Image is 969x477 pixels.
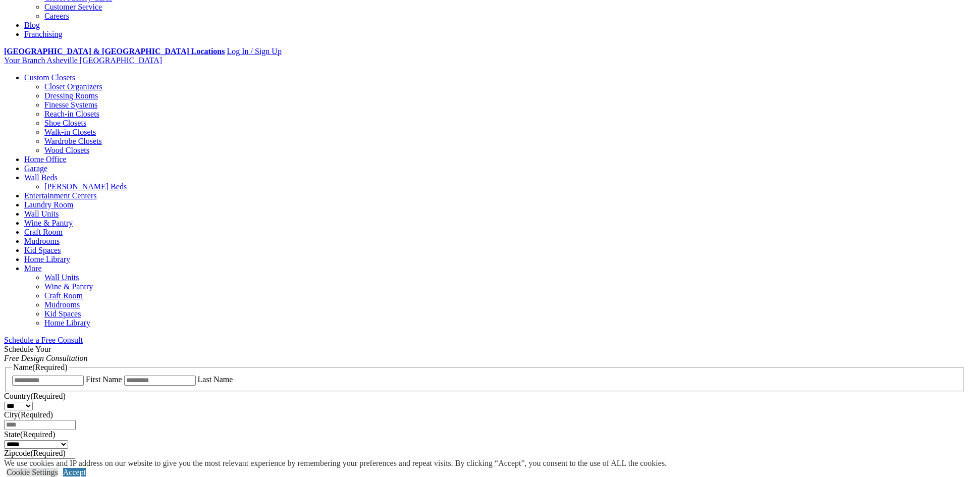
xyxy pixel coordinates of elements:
a: [GEOGRAPHIC_DATA] & [GEOGRAPHIC_DATA] Locations [4,47,225,56]
a: Accept [63,468,86,476]
a: Schedule a Free Consult (opens a dropdown menu) [4,336,83,344]
label: First Name [86,375,122,384]
a: Blog [24,21,40,29]
a: Mudrooms [44,300,80,309]
label: Last Name [198,375,233,384]
a: Mudrooms [24,237,60,245]
label: State [4,430,55,439]
a: Entertainment Centers [24,191,97,200]
a: Franchising [24,30,63,38]
a: Finesse Systems [44,100,97,109]
label: Country [4,392,66,400]
a: Log In / Sign Up [227,47,281,56]
a: Closet Organizers [44,82,102,91]
a: Home Office [24,155,67,164]
a: Home Library [24,255,70,263]
span: (Required) [18,410,53,419]
span: Schedule Your [4,345,88,362]
a: Craft Room [44,291,83,300]
a: Dressing Rooms [44,91,98,100]
div: We use cookies and IP address on our website to give you the most relevant experience by remember... [4,459,667,468]
a: Wall Beds [24,173,58,182]
a: Garage [24,164,47,173]
a: Reach-in Closets [44,110,99,118]
legend: Name [12,363,69,372]
em: Free Design Consultation [4,354,88,362]
a: Custom Closets [24,73,75,82]
a: Wall Units [24,209,59,218]
a: Walk-in Closets [44,128,96,136]
a: Wardrobe Closets [44,137,102,145]
a: Shoe Closets [44,119,86,127]
a: Cookie Settings [7,468,58,476]
a: Careers [44,12,69,20]
a: Laundry Room [24,200,73,209]
a: Wood Closets [44,146,89,154]
a: Customer Service [44,3,102,11]
span: (Required) [30,449,65,457]
label: Zipcode [4,449,66,457]
span: (Required) [20,430,55,439]
a: Kid Spaces [24,246,61,254]
span: Your Branch [4,56,45,65]
a: More menu text will display only on big screen [24,264,42,273]
span: Asheville [GEOGRAPHIC_DATA] [47,56,162,65]
a: Wall Units [44,273,79,282]
label: City [4,410,53,419]
a: Wine & Pantry [44,282,93,291]
span: (Required) [30,392,65,400]
a: Craft Room [24,228,63,236]
a: Wine & Pantry [24,219,73,227]
a: Kid Spaces [44,309,81,318]
span: (Required) [32,363,67,372]
a: Your Branch Asheville [GEOGRAPHIC_DATA] [4,56,162,65]
a: [PERSON_NAME] Beds [44,182,127,191]
a: Home Library [44,319,90,327]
